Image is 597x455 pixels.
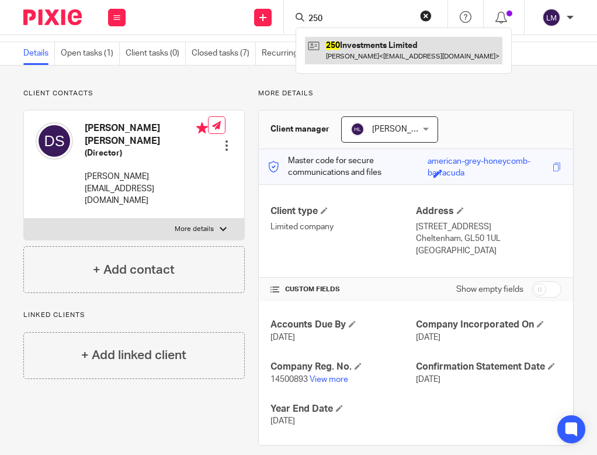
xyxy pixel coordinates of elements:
[23,42,55,65] a: Details
[23,311,245,320] p: Linked clients
[258,89,574,98] p: More details
[456,284,523,295] label: Show empty fields
[307,14,412,25] input: Search
[61,42,120,65] a: Open tasks (1)
[270,361,416,373] h4: Company Reg. No.
[270,205,416,218] h4: Client type
[428,156,550,169] div: american-grey-honeycomb-barracuda
[36,122,73,160] img: svg%3E
[270,221,416,233] p: Limited company
[416,361,561,373] h4: Confirmation Statement Date
[416,375,440,384] span: [DATE]
[262,42,341,65] a: Recurring tasks (12)
[372,125,436,133] span: [PERSON_NAME]
[416,221,561,233] p: [STREET_ADDRESS]
[270,319,416,331] h4: Accounts Due By
[270,403,416,415] h4: Year End Date
[350,122,365,136] img: svg%3E
[81,346,186,364] h4: + Add linked client
[416,205,561,218] h4: Address
[85,122,208,147] h4: [PERSON_NAME] [PERSON_NAME]
[270,285,416,294] h4: CUSTOM FIELDS
[196,122,208,134] i: Primary
[175,225,214,234] p: More details
[310,375,348,384] a: View more
[416,333,440,342] span: [DATE]
[416,233,561,244] p: Cheltenham, GL50 1UL
[85,147,208,159] h5: (Director)
[270,333,295,342] span: [DATE]
[192,42,256,65] a: Closed tasks (7)
[270,123,329,135] h3: Client manager
[23,89,245,98] p: Client contacts
[420,10,432,22] button: Clear
[23,9,82,25] img: Pixie
[270,375,308,384] span: 14500893
[542,8,561,27] img: svg%3E
[416,319,561,331] h4: Company Incorporated On
[85,171,208,206] p: [PERSON_NAME][EMAIL_ADDRESS][DOMAIN_NAME]
[93,261,175,279] h4: + Add contact
[270,417,295,425] span: [DATE]
[416,245,561,257] p: [GEOGRAPHIC_DATA]
[126,42,186,65] a: Client tasks (0)
[268,155,428,179] p: Master code for secure communications and files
